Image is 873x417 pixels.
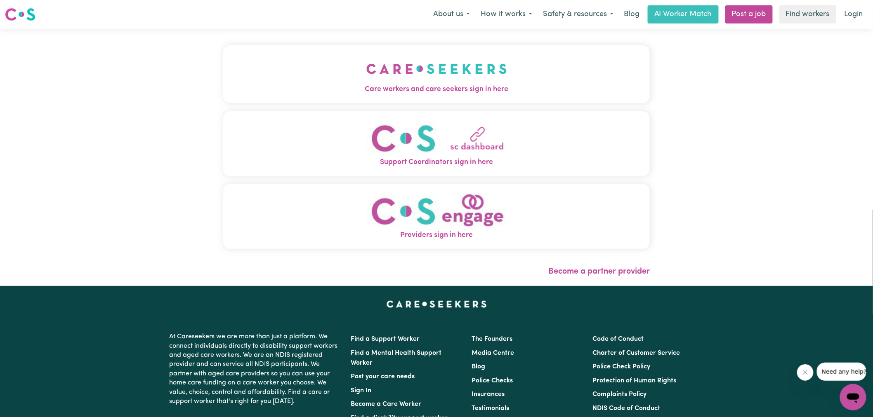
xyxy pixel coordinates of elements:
[472,377,513,384] a: Police Checks
[351,387,371,394] a: Sign In
[779,5,836,23] a: Find workers
[619,5,644,23] a: Blog
[472,391,505,398] a: Insurances
[223,45,650,103] button: Care workers and care seekers sign in here
[428,6,475,23] button: About us
[538,6,619,23] button: Safety & resources
[817,363,866,381] iframe: Message from company
[593,350,680,356] a: Charter of Customer Service
[840,5,868,23] a: Login
[593,363,651,370] a: Police Check Policy
[5,6,50,12] span: Need any help?
[472,405,509,412] a: Testimonials
[472,363,485,370] a: Blog
[725,5,773,23] a: Post a job
[223,230,650,241] span: Providers sign in here
[5,7,35,22] img: Careseekers logo
[351,336,420,342] a: Find a Support Worker
[223,111,650,176] button: Support Coordinators sign in here
[223,157,650,168] span: Support Coordinators sign in here
[5,5,35,24] a: Careseekers logo
[648,5,719,23] a: AI Worker Match
[351,350,441,366] a: Find a Mental Health Support Worker
[593,405,661,412] a: NDIS Code of Conduct
[593,377,677,384] a: Protection of Human Rights
[169,329,341,409] p: At Careseekers we are more than just a platform. We connect individuals directly to disability su...
[548,267,650,276] a: Become a partner provider
[593,391,647,398] a: Complaints Policy
[840,384,866,410] iframe: Button to launch messaging window
[797,364,814,381] iframe: Close message
[593,336,644,342] a: Code of Conduct
[223,184,650,249] button: Providers sign in here
[387,301,487,307] a: Careseekers home page
[351,401,421,408] a: Become a Care Worker
[351,373,415,380] a: Post your care needs
[223,84,650,95] span: Care workers and care seekers sign in here
[475,6,538,23] button: How it works
[472,350,514,356] a: Media Centre
[472,336,512,342] a: The Founders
